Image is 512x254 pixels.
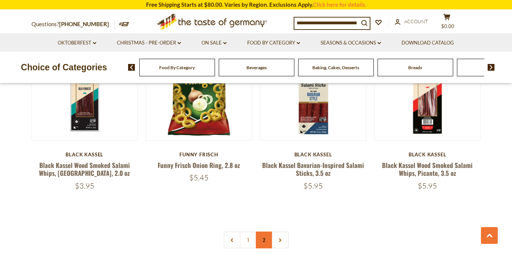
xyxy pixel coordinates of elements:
[246,65,267,70] a: Beverages
[441,23,454,29] span: $0.00
[375,34,481,140] img: Black Kassel Wood Smoked Salami Whips, Picante, 3.5 oz
[128,64,135,71] img: previous arrow
[117,39,181,47] a: Christmas - PRE-ORDER
[262,160,364,178] a: Black Kassel Bavarian-Inspired Salami Sticks, 3.5 oz
[395,18,428,26] a: Account
[31,152,138,157] div: Black Kassel
[260,34,366,140] img: Black Kassel Bavarian-Inspired Salami Sticks, 3.5 oz
[408,65,422,70] a: Breads
[146,152,252,157] div: Funny Frisch
[382,160,473,178] a: Black Kassel Wood Smoked Salami Whips, Picante, 3.5 oz
[59,21,109,27] a: [PHONE_NUMBER]
[146,34,252,140] img: Funny Frisch Onion Ring, 2.8 oz
[202,39,227,47] a: On Sale
[159,65,195,70] a: Food By Category
[260,152,367,157] div: Black Kassel
[321,39,381,47] a: Seasons & Occasions
[256,232,273,248] a: 2
[418,181,437,190] span: $5.95
[240,232,257,248] a: 1
[374,152,481,157] div: Black Kassel
[247,39,300,47] a: Food By Category
[313,1,366,8] a: Click here for details.
[488,64,495,71] img: next arrow
[158,160,240,170] a: Funny Frisch Onion Ring, 2.8 oz
[303,181,323,190] span: $5.95
[402,39,454,47] a: Download Catalog
[39,160,130,178] a: Black Kassel Wood Smoked Salami Whips, [GEOGRAPHIC_DATA], 2.0 oz
[58,39,96,47] a: Oktoberfest
[32,34,138,140] img: Black Kassel Wood Smoked Salami Whips, Old Forest, 2.0 oz
[75,181,94,190] span: $3.95
[404,18,428,24] span: Account
[31,19,115,29] p: Questions?
[312,65,359,70] a: Baking, Cakes, Desserts
[436,13,458,32] button: $0.00
[189,173,209,182] span: $5.45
